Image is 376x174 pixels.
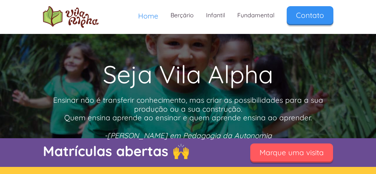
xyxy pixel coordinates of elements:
a: Marque uma visita [250,143,333,161]
em: -[PERSON_NAME] em Pedagogia da Autonomia [104,131,272,140]
p: Ensinar não é transferir conhecimento, mas criar as possibilidades para a sua produção ou a sua c... [43,96,333,140]
p: Matrículas abertas 🙌 [43,141,234,161]
a: Infantil [200,6,231,24]
a: Berçário [164,6,200,24]
a: Contato [287,6,333,24]
a: home [43,6,99,28]
a: Fundamental [231,6,281,24]
span: Home [138,11,158,20]
h1: Seja Vila Alpha [43,56,333,93]
a: Home [132,6,164,26]
img: logo Escola Vila Alpha [43,6,99,28]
